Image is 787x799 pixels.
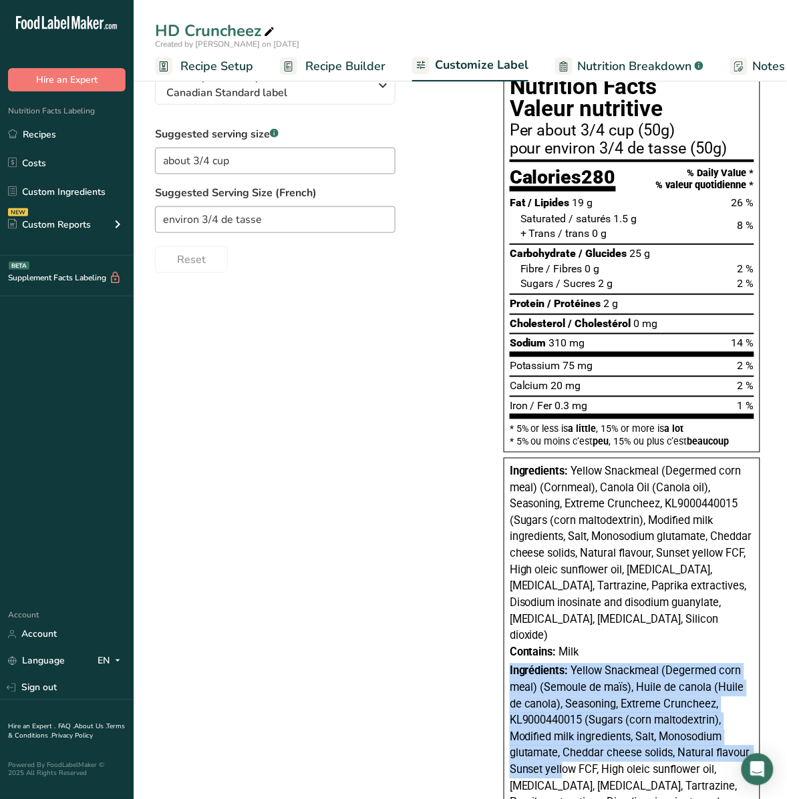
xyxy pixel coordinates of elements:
[520,227,556,240] span: + Trans
[510,465,752,642] span: Yellow Snackmeal (Degermed corn meal) (Cornmeal), Canola Oil (Canola oil), Seasoning, Extreme Cru...
[559,646,579,659] span: Milk
[665,424,684,435] span: a lot
[510,196,526,209] span: Fat
[579,247,627,260] span: / Glucides
[8,649,65,673] a: Language
[599,277,613,290] span: 2 g
[738,359,754,372] span: 2 %
[8,218,91,232] div: Custom Reports
[593,437,609,447] span: peu
[510,419,754,447] section: * 5% or less is , 15% or more is
[738,277,754,290] span: 2 %
[510,247,577,260] span: Carbohydrate
[738,219,754,232] span: 8 %
[8,208,28,216] div: NEW
[510,379,548,392] span: Calcium
[8,722,55,732] a: Hire an Expert .
[732,336,754,349] span: 14 %
[305,57,385,75] span: Recipe Builder
[549,336,585,349] span: 310 mg
[520,212,567,225] span: Saturated
[738,379,754,392] span: 2 %
[8,68,126,91] button: Hire an Expert
[155,67,396,105] button: Choose your label style Canadian Standard label
[412,50,528,82] a: Customize Label
[155,51,253,81] a: Recipe Setup
[551,379,581,392] span: 20 mg
[614,212,637,225] span: 1.5 g
[155,19,277,43] div: HD Cruncheez
[593,227,607,240] span: 0 g
[604,297,619,310] span: 2 g
[510,399,528,412] span: Iron
[435,56,528,74] span: Customize Label
[656,168,754,191] div: % Daily Value * % valeur quotidienne *
[555,399,588,412] span: 0.3 mg
[177,252,206,268] span: Reset
[569,317,631,330] span: / Cholestérol
[732,196,754,209] span: 26 %
[510,336,546,349] span: Sodium
[585,262,600,275] span: 0 g
[546,262,583,275] span: / Fibres
[8,722,125,741] a: Terms & Conditions .
[510,297,545,310] span: Protein
[582,166,616,188] span: 280
[510,359,561,372] span: Potassium
[510,317,566,330] span: Cholesterol
[687,437,730,447] span: beaucoup
[557,277,596,290] span: / Sucres
[555,51,703,81] a: Nutrition Breakdown
[520,262,544,275] span: Fibre
[510,141,754,157] div: pour environ 3/4 de tasse (50g)
[578,57,692,75] span: Nutrition Breakdown
[569,424,597,435] span: a little
[8,762,126,778] div: Powered By FoodLabelMaker © 2025 All Rights Reserved
[528,196,570,209] span: / Lipides
[74,722,106,732] a: About Us .
[548,297,601,310] span: / Protéines
[634,317,658,330] span: 0 mg
[742,754,774,786] div: Open Intercom Messenger
[563,359,593,372] span: 75 mg
[510,465,569,478] span: Ingredients:
[180,57,253,75] span: Recipe Setup
[9,262,29,270] div: BETA
[510,646,557,659] span: Contains:
[510,123,754,139] div: Per about 3/4 cup (50g)
[520,277,554,290] span: Sugars
[155,246,228,273] button: Reset
[530,399,553,412] span: / Fer
[58,722,74,732] a: FAQ .
[166,85,370,101] span: Canadian Standard label
[738,399,754,412] span: 1 %
[738,262,754,275] span: 2 %
[510,168,616,192] div: Calories
[510,75,754,120] h1: Nutrition Facts Valeur nutritive
[155,126,396,142] label: Suggested serving size
[510,665,569,678] span: Ingrédients:
[559,227,590,240] span: / trans
[573,196,593,209] span: 19 g
[51,732,93,741] a: Privacy Policy
[280,51,385,81] a: Recipe Builder
[630,247,651,260] span: 25 g
[98,653,126,670] div: EN
[155,39,299,49] span: Created by [PERSON_NAME] on [DATE]
[510,437,754,447] div: * 5% ou moins c’est , 15% ou plus c’est
[569,212,611,225] span: / saturés
[155,185,477,201] label: Suggested Serving Size (French)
